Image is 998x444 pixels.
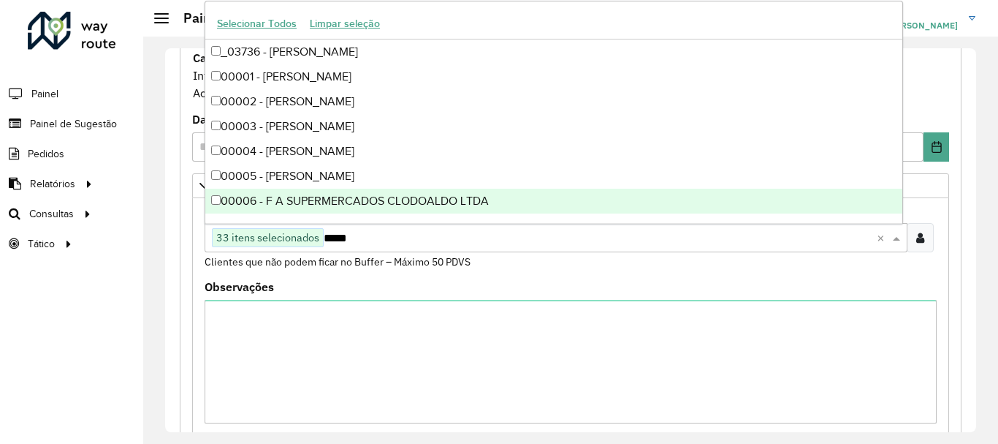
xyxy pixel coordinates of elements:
[877,229,889,247] span: Clear all
[210,12,303,35] button: Selecionar Todos
[28,236,55,252] span: Tático
[205,39,902,64] div: _03736 - [PERSON_NAME]
[205,114,902,139] div: 00003 - [PERSON_NAME]
[31,86,58,102] span: Painel
[205,214,902,238] div: 00007 - [PERSON_NAME] DAS DORES EZAQUIEL DA CONCEICAO
[205,189,902,214] div: 00006 - F A SUPERMERCADOS CLODOALDO LTDA
[192,173,949,198] a: Priorizar Cliente - Não podem ficar no buffer
[192,198,949,443] div: Priorizar Cliente - Não podem ficar no buffer
[205,139,902,164] div: 00004 - [PERSON_NAME]
[205,89,902,114] div: 00002 - [PERSON_NAME]
[169,10,399,26] h2: Painel de Sugestão - Editar registro
[193,50,434,65] strong: Cadastro Painel de sugestão de roteirização:
[205,164,902,189] div: 00005 - [PERSON_NAME]
[205,64,902,89] div: 00001 - [PERSON_NAME]
[303,12,386,35] button: Limpar seleção
[923,132,949,162] button: Choose Date
[205,1,903,224] ng-dropdown-panel: Options list
[205,278,274,296] label: Observações
[192,48,949,102] div: Informe a data de inicio, fim e preencha corretamente os campos abaixo. Ao final, você irá pré-vi...
[192,110,326,128] label: Data de Vigência Inicial
[213,229,323,247] span: 33 itens selecionados
[30,176,75,192] span: Relatórios
[205,255,471,268] small: Clientes que não podem ficar no Buffer – Máximo 50 PDVS
[29,206,74,222] span: Consultas
[30,116,117,132] span: Painel de Sugestão
[28,146,64,162] span: Pedidos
